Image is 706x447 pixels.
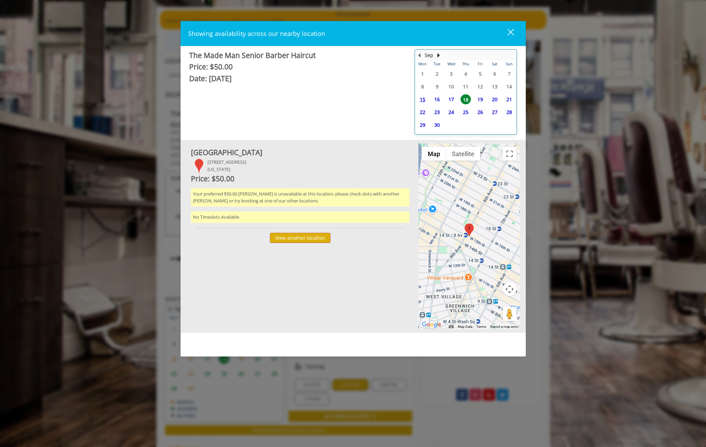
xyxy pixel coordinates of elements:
a: Open this area in Google Maps (opens a new window) [420,320,443,329]
button: Keyboard shortcuts [449,324,454,329]
div: Price: $50.00 [189,61,404,73]
td: Select day23 [430,106,444,118]
img: Google [420,320,443,329]
span: 29 [417,120,428,130]
button: Map Data [458,324,472,329]
button: Show satellite imagery [446,147,480,161]
button: Drag Pegman onto the map to open Street View [503,307,516,321]
td: Select day16 [430,93,444,106]
th: Tue [430,60,444,67]
button: View another location [270,233,330,243]
div: The Made Man Senior Barber Haircut [189,50,404,61]
td: Select day18 [458,93,473,106]
button: Next Month [436,51,442,59]
td: Select day17 [444,93,458,106]
th: Mon [415,60,430,67]
button: close dialog [495,26,518,40]
th: Wed [444,60,458,67]
span: 25 [461,107,471,117]
button: Show street map [422,147,446,161]
span: 16 [432,94,442,104]
td: Select day30 [430,118,444,131]
td: Select day28 [502,106,516,118]
span: 15 [417,94,428,104]
button: Previous Month [417,51,422,59]
td: Select day20 [487,93,502,106]
div: Your preferred $50.00 [PERSON_NAME] is unavailable at this location, please check slots with anot... [191,188,409,207]
td: Select day26 [473,106,487,118]
th: Fri [473,60,487,67]
span: 17 [446,94,456,104]
span: 27 [490,107,500,117]
span: 24 [446,107,456,117]
td: Select day21 [502,93,516,106]
span: 22 [417,107,428,117]
div: 1 [194,159,204,173]
span: 20 [490,94,500,104]
div: 1 [465,223,474,236]
span: 18 [461,94,471,104]
button: Sep [425,51,433,59]
div: [GEOGRAPHIC_DATA] [191,147,409,159]
td: Select day15 [415,93,430,106]
a: Terms (opens in new tab) [476,325,486,329]
span: 26 [475,107,485,117]
span: 28 [504,107,514,117]
td: Select day24 [444,106,458,118]
th: Thu [458,60,473,67]
div: close dialog [500,28,513,39]
div: No Timeslots Available [191,211,409,223]
span: 30 [432,120,442,130]
div: [STREET_ADDRESS] [US_STATE] [207,159,246,173]
div: Date: [DATE] [189,73,404,85]
td: Select day25 [458,106,473,118]
span: Showing availability across our nearby location [188,29,325,38]
th: Sun [502,60,516,67]
td: Select day29 [415,118,430,131]
span: 21 [504,94,514,104]
td: Select day27 [487,106,502,118]
th: Sat [487,60,502,67]
td: Select day19 [473,93,487,106]
span: 23 [432,107,442,117]
span: 19 [475,94,485,104]
button: Toggle fullscreen view [503,147,516,161]
button: Map camera controls [503,282,516,296]
a: Report a map error [490,325,518,329]
td: Select day22 [415,106,430,118]
div: Price: $50.00 [191,173,409,185]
